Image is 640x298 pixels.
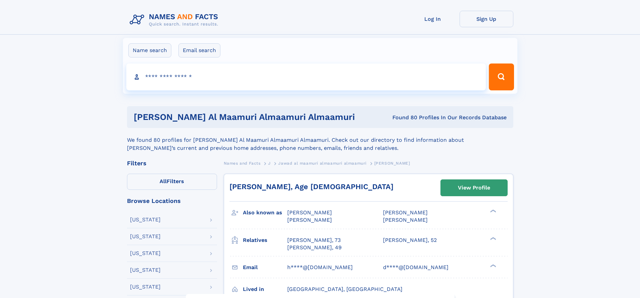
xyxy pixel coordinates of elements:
[229,182,393,191] a: [PERSON_NAME], Age [DEMOGRAPHIC_DATA]
[287,237,341,244] a: [PERSON_NAME], 73
[130,234,161,239] div: [US_STATE]
[127,11,224,29] img: Logo Names and Facts
[243,262,287,273] h3: Email
[127,160,217,166] div: Filters
[460,11,513,27] a: Sign Up
[130,251,161,256] div: [US_STATE]
[268,161,271,166] span: J
[383,217,428,223] span: [PERSON_NAME]
[178,43,220,57] label: Email search
[127,174,217,190] label: Filters
[287,217,332,223] span: [PERSON_NAME]
[134,113,374,121] h1: [PERSON_NAME] Al Maamuri Almaamuri Almaamuri
[130,217,161,222] div: [US_STATE]
[488,236,497,241] div: ❯
[268,159,271,167] a: J
[488,263,497,268] div: ❯
[374,114,507,121] div: Found 80 Profiles In Our Records Database
[441,180,507,196] a: View Profile
[458,180,490,196] div: View Profile
[406,11,460,27] a: Log In
[224,159,261,167] a: Names and Facts
[374,161,410,166] span: [PERSON_NAME]
[287,244,342,251] a: [PERSON_NAME], 49
[243,284,287,295] h3: Lived in
[243,207,287,218] h3: Also known as
[127,198,217,204] div: Browse Locations
[243,235,287,246] h3: Relatives
[383,209,428,216] span: [PERSON_NAME]
[278,161,367,166] span: Jawad al maamuri almaamuri almaamuri
[287,286,402,292] span: [GEOGRAPHIC_DATA], [GEOGRAPHIC_DATA]
[130,284,161,290] div: [US_STATE]
[383,237,437,244] a: [PERSON_NAME], 52
[126,63,486,90] input: search input
[489,63,514,90] button: Search Button
[287,209,332,216] span: [PERSON_NAME]
[488,209,497,213] div: ❯
[130,267,161,273] div: [US_STATE]
[128,43,171,57] label: Name search
[127,128,513,152] div: We found 80 profiles for [PERSON_NAME] Al Maamuri Almaamuri Almaamuri. Check out our directory to...
[278,159,367,167] a: Jawad al maamuri almaamuri almaamuri
[160,178,167,184] span: All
